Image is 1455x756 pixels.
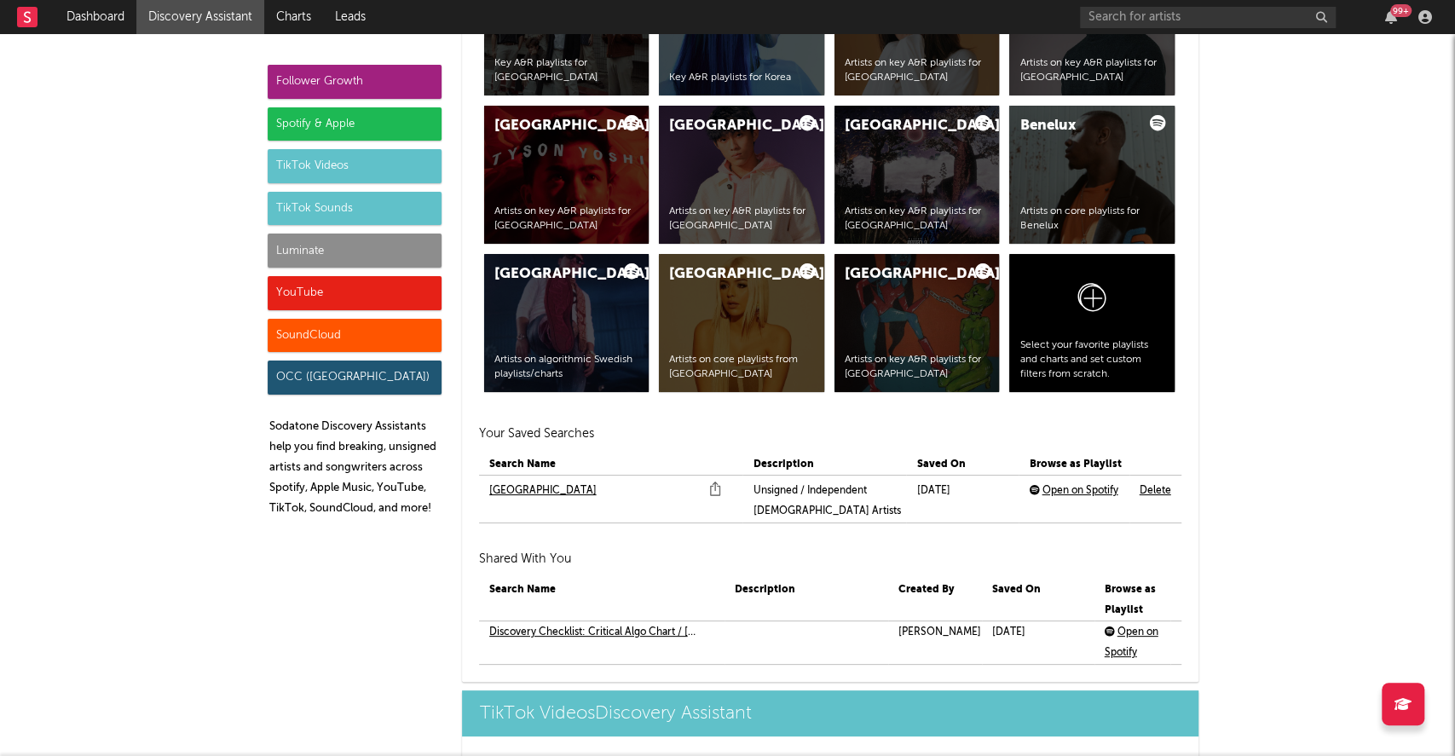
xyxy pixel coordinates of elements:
h2: Shared With You [479,549,1181,569]
th: Search Name [479,454,743,476]
th: Created By [888,580,982,621]
div: Artists on core playlists from [GEOGRAPHIC_DATA] [669,353,814,382]
div: [GEOGRAPHIC_DATA] [845,116,961,136]
td: Unsigned / Independent [DEMOGRAPHIC_DATA] Artists [742,476,906,523]
span: Open on Spotify [1105,627,1158,658]
th: Browse as Playlist [1094,580,1170,621]
span: Open on Spotify [1042,486,1117,496]
div: YouTube [268,276,442,310]
p: Sodatone Discovery Assistants help you find breaking, unsigned artists and songwriters across Spo... [269,417,442,519]
a: [GEOGRAPHIC_DATA]Artists on key A&R playlists for [GEOGRAPHIC_DATA] [834,106,1000,244]
a: [GEOGRAPHIC_DATA]Artists on core playlists from [GEOGRAPHIC_DATA] [659,254,824,392]
div: Open on Spotify [1029,481,1128,501]
a: [GEOGRAPHIC_DATA]Artists on key A&R playlists for [GEOGRAPHIC_DATA] [834,254,1000,392]
td: [DATE] [906,476,1019,523]
a: [GEOGRAPHIC_DATA]Artists on key A&R playlists for [GEOGRAPHIC_DATA] [659,106,824,244]
div: Artists on key A&R playlists for [GEOGRAPHIC_DATA] [845,353,990,382]
th: Saved On [982,580,1094,621]
th: Description [725,580,888,621]
a: [GEOGRAPHIC_DATA]Artists on algorithmic Swedish playlists/charts [484,254,650,392]
div: [GEOGRAPHIC_DATA] [845,264,961,285]
button: 99+ [1385,10,1397,24]
div: SoundCloud [268,319,442,353]
th: Description [742,454,906,476]
a: [GEOGRAPHIC_DATA]Artists on key A&R playlists for [GEOGRAPHIC_DATA] [484,106,650,244]
a: [GEOGRAPHIC_DATA] [489,481,597,501]
input: Search for artists [1080,7,1336,28]
div: [GEOGRAPHIC_DATA] [494,116,610,136]
div: Artists on key A&R playlists for [GEOGRAPHIC_DATA] [845,56,990,85]
div: TikTok Sounds [268,192,442,226]
div: Artists on key A&R playlists for [GEOGRAPHIC_DATA] [494,205,639,234]
div: Open on Spotify [1105,622,1169,663]
div: Artists on key A&R playlists for [GEOGRAPHIC_DATA] [845,205,990,234]
a: Select your favorite playlists and charts and set custom filters from scratch. [1009,254,1175,392]
td: Delete [1129,476,1181,523]
div: Follower Growth [268,65,442,99]
div: Artists on core playlists for Benelux [1019,205,1164,234]
div: Key A&R playlists for Korea [669,71,814,85]
div: [GEOGRAPHIC_DATA] [494,264,610,285]
div: Spotify & Apple [268,107,442,141]
div: Artists on key A&R playlists for [GEOGRAPHIC_DATA] [669,205,814,234]
div: [GEOGRAPHIC_DATA] [669,264,785,285]
a: Discovery Checklist: Critical Algo Chart / [GEOGRAPHIC_DATA] [489,622,701,643]
th: Browse as Playlist [1019,454,1129,476]
div: 99 + [1390,4,1412,17]
div: Luminate [268,234,442,268]
div: Benelux [1019,116,1135,136]
div: Key A&R playlists for [GEOGRAPHIC_DATA] [494,56,639,85]
a: TikTok VideosDiscovery Assistant [462,690,1198,736]
div: Select your favorite playlists and charts and set custom filters from scratch. [1019,338,1164,381]
h2: Your Saved Searches [479,424,1181,444]
td: [DATE] [982,620,1094,664]
div: OCC ([GEOGRAPHIC_DATA]) [268,361,442,395]
div: Artists on algorithmic Swedish playlists/charts [494,353,639,382]
div: Artists on key A&R playlists for [GEOGRAPHIC_DATA] [1019,56,1164,85]
th: Search Name [479,580,725,621]
div: TikTok Videos [268,149,442,183]
th: Saved On [906,454,1019,476]
td: [PERSON_NAME] [888,620,982,664]
div: [GEOGRAPHIC_DATA] [669,116,785,136]
a: BeneluxArtists on core playlists for Benelux [1009,106,1175,244]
